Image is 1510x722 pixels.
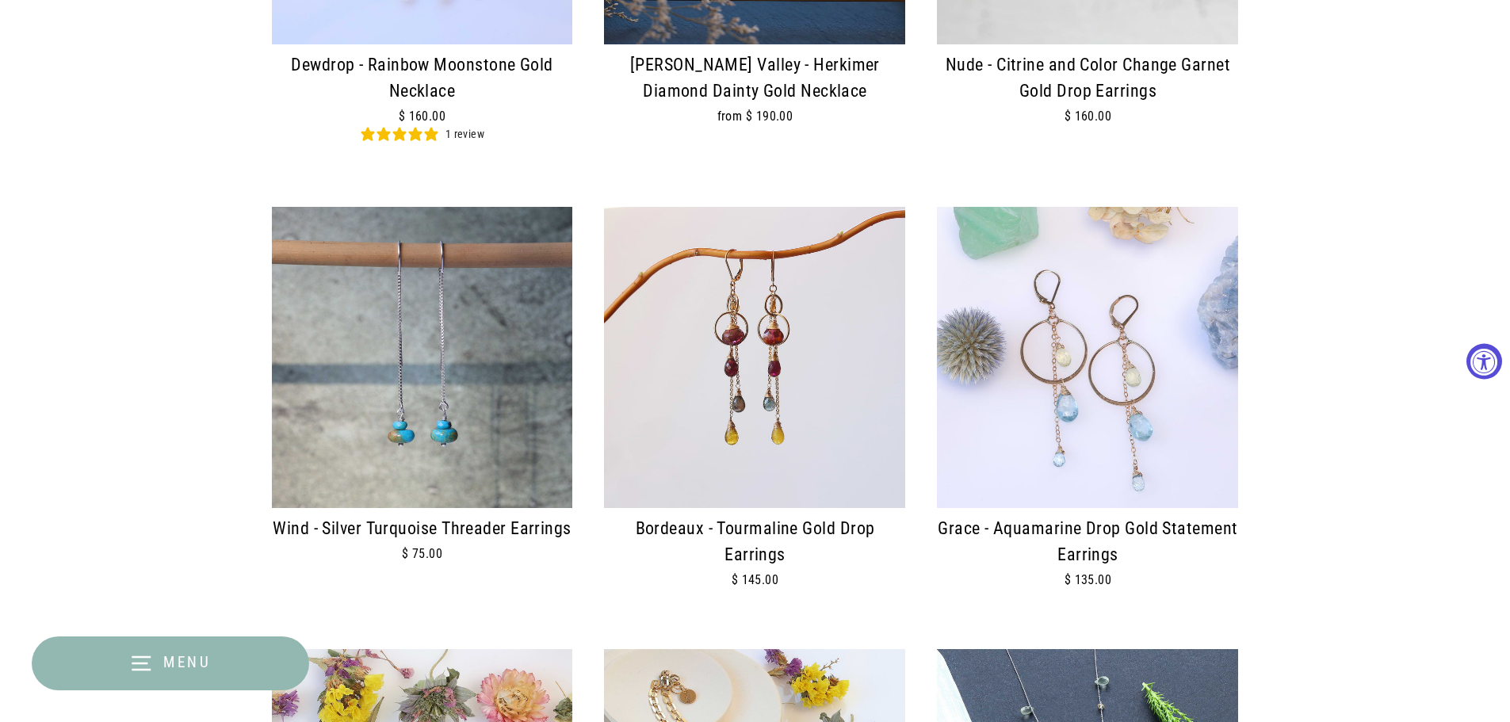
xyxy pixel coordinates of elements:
div: [PERSON_NAME] Valley - Herkimer Diamond Dainty Gold Necklace [604,52,905,105]
img: Grace - Aquamarine Drop Gold Statement Earrings main image | Breathe Autumn Rain Artisan Jewelry [937,207,1238,508]
img: Wind - Silver Turquoise Threader Earrings main image | Breathe Autumn Rain Artisan Jewelry [272,207,573,508]
a: Wind - Silver Turquoise Threader Earrings main image | Breathe Autumn Rain Artisan Jewelry Wind -... [272,207,573,591]
span: $ 145.00 [732,572,779,587]
div: Dewdrop - Rainbow Moonstone Gold Necklace [272,52,573,105]
div: 1 review [445,126,485,143]
div: 5 stars, 1 ratings [360,126,485,143]
button: Menu [32,636,309,690]
span: $ 160.00 [1065,109,1112,124]
span: $ 135.00 [1065,572,1112,587]
span: from $ 190.00 [717,109,793,124]
img: Bordeaux - Tourmaline Gold Drop Earrings main image | Breathe Autumn Rain Artisan Jewelry [604,207,905,508]
a: Bordeaux - Tourmaline Gold Drop Earrings main image | Breathe Autumn Rain Artisan Jewelry Bordeau... [604,207,905,617]
a: Grace - Aquamarine Drop Gold Statement Earrings main image | Breathe Autumn Rain Artisan Jewelry ... [937,207,1238,617]
button: Accessibility Widget, click to open [1466,343,1502,379]
span: $ 160.00 [399,109,446,124]
div: Wind - Silver Turquoise Threader Earrings [272,516,573,542]
span: $ 75.00 [402,546,442,561]
div: Bordeaux - Tourmaline Gold Drop Earrings [604,516,905,568]
div: Nude - Citrine and Color Change Garnet Gold Drop Earrings [937,52,1238,105]
span: Menu [163,653,212,671]
div: Grace - Aquamarine Drop Gold Statement Earrings [937,516,1238,568]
